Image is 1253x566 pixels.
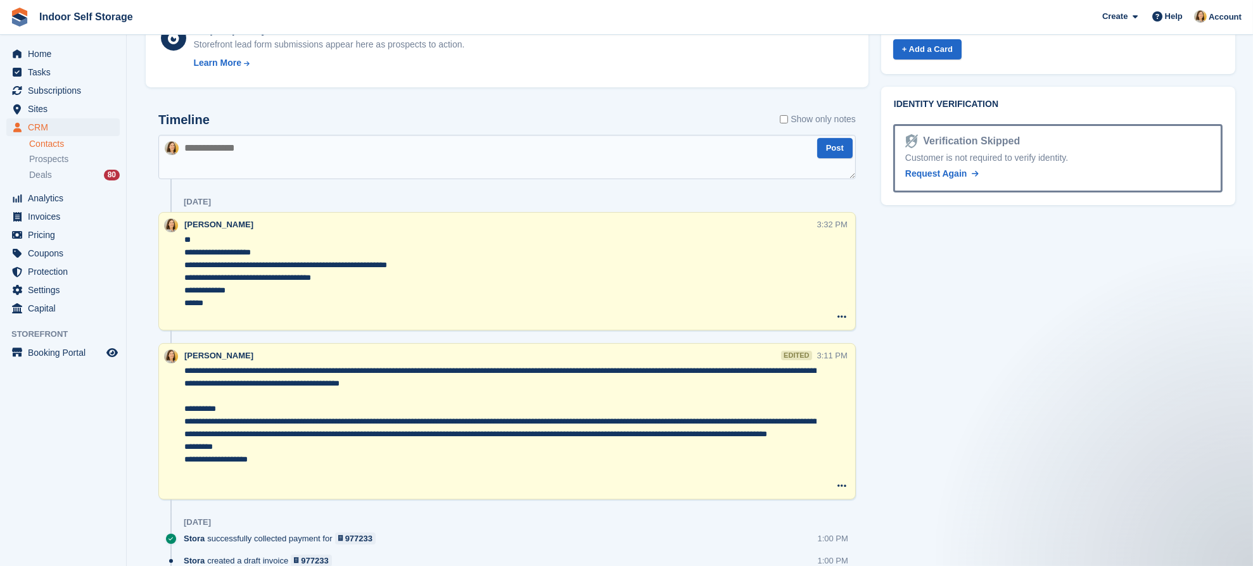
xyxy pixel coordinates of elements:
[105,345,120,360] a: Preview store
[193,38,464,51] div: Storefront lead form submissions appear here as prospects to action.
[6,344,120,362] a: menu
[28,299,104,317] span: Capital
[28,189,104,207] span: Analytics
[28,82,104,99] span: Subscriptions
[184,517,211,527] div: [DATE]
[780,113,856,126] label: Show only notes
[28,226,104,244] span: Pricing
[28,100,104,118] span: Sites
[29,153,68,165] span: Prospects
[894,99,1223,110] h2: Identity verification
[6,299,120,317] a: menu
[817,349,848,362] div: 3:11 PM
[184,351,253,360] span: [PERSON_NAME]
[905,151,1211,165] div: Customer is not required to verify identity.
[34,6,138,27] a: Indoor Self Storage
[28,208,104,225] span: Invoices
[29,153,120,166] a: Prospects
[29,168,120,182] a: Deals 80
[817,138,853,159] button: Post
[6,244,120,262] a: menu
[184,532,382,544] div: successfully collected payment for
[193,56,241,70] div: Learn More
[1194,10,1207,23] img: Emma Higgins
[164,349,178,363] img: Emma Higgins
[345,532,372,544] div: 977233
[6,118,120,136] a: menu
[780,113,788,126] input: Show only notes
[6,208,120,225] a: menu
[781,351,811,360] div: edited
[165,141,179,155] img: Emma Higgins
[905,168,967,179] span: Request Again
[6,82,120,99] a: menu
[6,45,120,63] a: menu
[11,328,126,341] span: Storefront
[6,100,120,118] a: menu
[28,263,104,280] span: Protection
[28,118,104,136] span: CRM
[893,39,962,60] a: + Add a Card
[164,218,178,232] img: Emma Higgins
[10,8,29,27] img: stora-icon-8386f47178a22dfd0bd8f6a31ec36ba5ce8667c1dd55bd0f319d3a0aa187defe.svg
[184,197,211,207] div: [DATE]
[28,244,104,262] span: Coupons
[918,134,1020,149] div: Verification Skipped
[905,167,979,180] a: Request Again
[28,281,104,299] span: Settings
[1209,11,1242,23] span: Account
[28,63,104,81] span: Tasks
[6,226,120,244] a: menu
[29,138,120,150] a: Contacts
[905,134,918,148] img: Identity Verification Ready
[6,281,120,299] a: menu
[193,56,464,70] a: Learn More
[818,532,848,544] div: 1:00 PM
[28,45,104,63] span: Home
[104,170,120,180] div: 80
[1102,10,1128,23] span: Create
[6,63,120,81] a: menu
[184,220,253,229] span: [PERSON_NAME]
[335,532,376,544] a: 977233
[29,169,52,181] span: Deals
[184,532,205,544] span: Stora
[158,113,210,127] h2: Timeline
[6,263,120,280] a: menu
[6,189,120,207] a: menu
[1165,10,1183,23] span: Help
[817,218,848,230] div: 3:32 PM
[28,344,104,362] span: Booking Portal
